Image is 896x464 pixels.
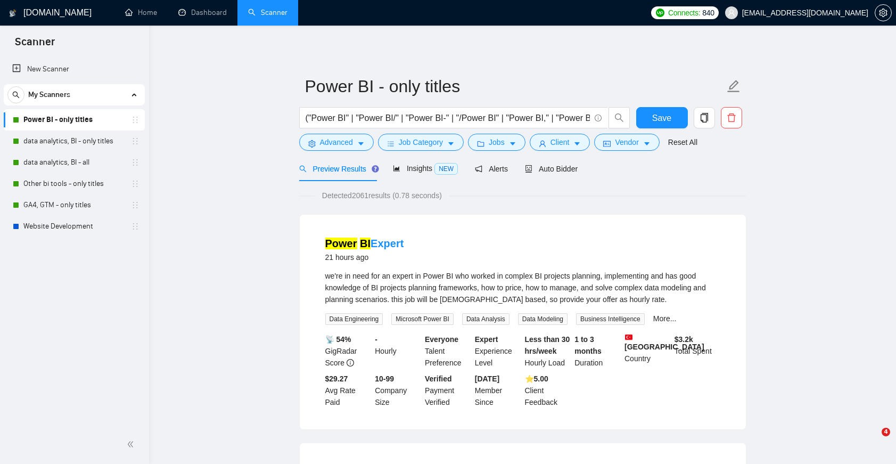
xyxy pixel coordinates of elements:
[23,216,125,237] a: Website Development
[9,5,17,22] img: logo
[131,180,139,188] span: holder
[509,140,516,148] span: caret-down
[371,164,380,174] div: Tooltip anchor
[131,137,139,145] span: holder
[475,165,508,173] span: Alerts
[131,116,139,124] span: holder
[875,9,891,17] span: setting
[4,84,145,237] li: My Scanners
[603,140,611,148] span: idcard
[624,333,704,351] b: [GEOGRAPHIC_DATA]
[4,59,145,80] li: New Scanner
[656,9,664,17] img: upwork-logo.png
[23,131,125,152] a: data analytics, BI - only titles
[325,238,357,249] mark: Power
[325,375,348,383] b: $29.27
[473,333,523,369] div: Experience Level
[574,335,602,355] b: 1 to 3 months
[539,140,546,148] span: user
[23,152,125,173] a: data analytics, BI - all
[373,373,423,408] div: Company Size
[473,373,523,408] div: Member Since
[423,333,473,369] div: Talent Preference
[425,335,458,344] b: Everyone
[347,359,354,367] span: info-circle
[477,140,484,148] span: folder
[572,333,622,369] div: Duration
[475,375,499,383] b: [DATE]
[702,7,714,19] span: 840
[393,165,400,172] span: area-chart
[23,109,125,131] a: Power BI - only titles
[387,140,394,148] span: bars
[308,140,316,148] span: setting
[653,314,677,323] a: More...
[7,86,24,103] button: search
[609,113,629,123] span: search
[23,173,125,194] a: Other bi tools - only titles
[127,439,137,450] span: double-left
[12,59,136,80] a: New Scanner
[375,375,394,383] b: 10-99
[643,140,651,148] span: caret-down
[636,107,688,128] button: Save
[299,134,374,151] button: settingAdvancedcaret-down
[595,115,602,121] span: info-circle
[668,7,700,19] span: Connects:
[468,134,525,151] button: folderJobscaret-down
[550,136,570,148] span: Client
[325,251,404,264] div: 21 hours ago
[391,313,454,325] span: Microsoft Power BI
[525,375,548,383] b: ⭐️ 5.00
[323,333,373,369] div: GigRadar Score
[299,165,307,173] span: search
[434,163,458,175] span: NEW
[675,335,693,344] b: $ 3.2k
[323,373,373,408] div: Avg Rate Paid
[652,111,671,125] span: Save
[373,333,423,369] div: Hourly
[860,428,885,453] iframe: Intercom live chat
[489,136,505,148] span: Jobs
[375,335,377,344] b: -
[672,333,722,369] div: Total Spent
[178,8,227,17] a: dashboardDashboard
[399,136,443,148] span: Job Category
[28,84,70,105] span: My Scanners
[694,107,715,128] button: copy
[425,375,452,383] b: Verified
[325,313,383,325] span: Data Engineering
[625,333,632,341] img: 🇹🇷
[378,134,464,151] button: barsJob Categorycaret-down
[727,79,741,93] span: edit
[882,428,890,436] span: 4
[299,165,376,173] span: Preview Results
[320,136,353,148] span: Advanced
[694,113,714,123] span: copy
[6,34,63,56] span: Scanner
[576,313,645,325] span: Business Intelligence
[131,222,139,231] span: holder
[573,140,581,148] span: caret-down
[668,136,697,148] a: Reset All
[530,134,590,151] button: userClientcaret-down
[523,333,573,369] div: Hourly Load
[125,8,157,17] a: homeHome
[475,335,498,344] b: Expert
[305,73,725,100] input: Scanner name...
[475,165,482,173] span: notification
[315,190,449,201] span: Detected 2061 results (0.78 seconds)
[875,4,892,21] button: setting
[131,201,139,209] span: holder
[721,107,742,128] button: delete
[622,333,672,369] div: Country
[306,111,590,125] input: Search Freelance Jobs...
[525,165,532,173] span: robot
[131,158,139,167] span: holder
[721,113,742,123] span: delete
[423,373,473,408] div: Payment Verified
[8,91,24,99] span: search
[357,140,365,148] span: caret-down
[360,238,371,249] mark: BI
[525,165,578,173] span: Auto Bidder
